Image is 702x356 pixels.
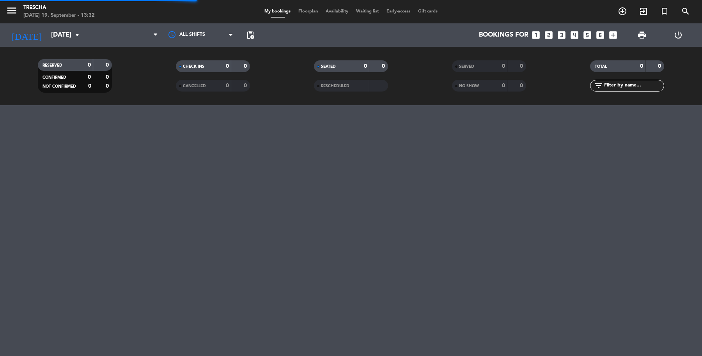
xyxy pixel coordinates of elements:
i: power_settings_new [674,30,683,40]
strong: 0 [364,63,367,69]
strong: 0 [502,63,505,69]
i: looks_5 [582,30,592,40]
span: Floorplan [294,9,322,14]
strong: 0 [382,63,386,69]
strong: 0 [88,83,91,89]
span: Special reservation [654,5,675,18]
span: Availability [322,9,352,14]
span: BOOK TABLE [612,5,633,18]
span: RESERVED [43,63,62,67]
i: search [681,7,690,16]
input: Filter by name... [603,81,664,90]
span: NO SHOW [459,84,479,88]
i: exit_to_app [639,7,648,16]
i: add_circle_outline [618,7,627,16]
strong: 0 [244,63,248,69]
strong: 0 [226,83,229,88]
span: Gift cards [414,9,441,14]
i: looks_4 [569,30,580,40]
strong: 0 [106,62,110,68]
span: CANCELLED [183,84,206,88]
span: Early-access [383,9,414,14]
span: SERVED [459,65,474,69]
i: filter_list [594,81,603,90]
i: add_box [608,30,618,40]
span: NOT CONFIRMED [43,85,76,88]
strong: 0 [244,83,248,88]
strong: 0 [520,63,525,69]
strong: 0 [502,83,505,88]
i: looks_one [531,30,541,40]
span: CONFIRMED [43,76,66,79]
span: SEARCH [675,5,696,18]
span: My bookings [261,9,294,14]
span: Bookings for [479,32,528,39]
strong: 0 [640,63,643,69]
i: menu [6,5,18,16]
span: RESCHEDULED [321,84,349,88]
div: Trescha [23,4,95,12]
span: SEATED [321,65,336,69]
i: arrow_drop_down [73,30,82,40]
strong: 0 [658,63,663,69]
i: turned_in_not [660,7,669,16]
span: CHECK INS [183,65,204,69]
strong: 0 [88,74,91,80]
div: LOG OUT [660,23,696,47]
button: menu [6,5,18,19]
span: Waiting list [352,9,383,14]
strong: 0 [106,83,110,89]
span: TOTAL [595,65,607,69]
strong: 0 [520,83,525,88]
strong: 0 [226,63,229,69]
div: [DATE] 19. September - 13:32 [23,12,95,19]
i: looks_3 [557,30,567,40]
i: [DATE] [6,26,47,44]
span: pending_actions [246,30,255,40]
i: looks_two [544,30,554,40]
strong: 0 [106,74,110,80]
strong: 0 [88,62,91,68]
span: print [637,30,647,40]
i: looks_6 [595,30,605,40]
